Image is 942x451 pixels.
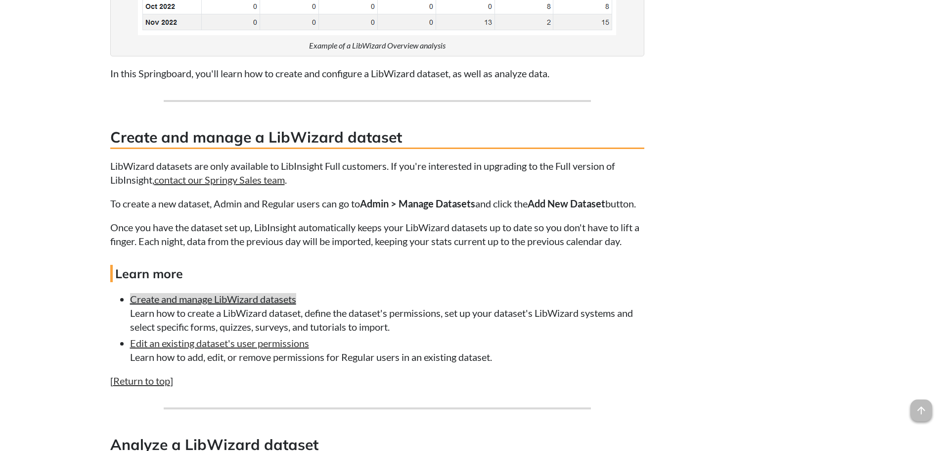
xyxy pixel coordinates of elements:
[154,174,285,186] a: contact our Springy Sales team
[110,374,644,388] p: [ ]
[110,265,644,282] h4: Learn more
[309,40,446,51] figcaption: Example of a LibWizard Overview analysis
[110,159,644,187] p: LibWizard datasets are only available to LibInsight Full customers. If you're interested in upgra...
[110,220,644,248] p: Once you have the dataset set up, LibInsight automatically keeps your LibWizard datasets up to da...
[910,400,932,421] span: arrow_upward
[110,197,644,210] p: To create a new dataset, Admin and Regular users can go to and click the button.
[360,198,475,209] strong: Admin > Manage Datasets
[528,198,605,209] strong: Add New Dataset
[910,401,932,412] a: arrow_upward
[113,375,170,387] a: Return to top
[110,127,644,149] h3: Create and manage a LibWizard dataset
[130,293,296,305] a: Create and manage LibWizard datasets
[130,292,644,334] li: Learn how to create a LibWizard dataset, define the dataset's permissions, set up your dataset's ...
[130,337,309,349] a: Edit an existing dataset's user permissions
[130,336,644,364] li: Learn how to add, edit, or remove permissions for Regular users in an existing dataset.
[110,66,644,80] p: In this Springboard, you'll learn how to create and configure a LibWizard dataset, as well as ana...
